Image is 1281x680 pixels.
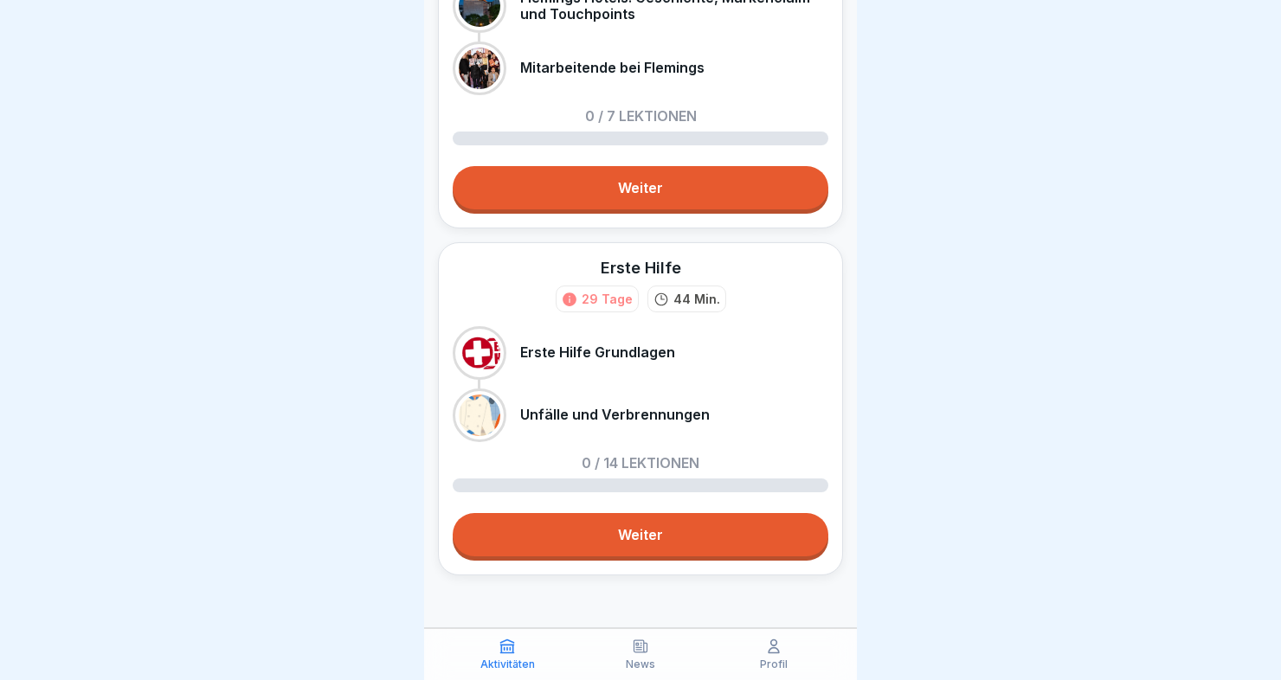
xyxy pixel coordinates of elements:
div: Erste Hilfe [601,257,681,279]
a: Weiter [453,166,828,209]
p: Erste Hilfe Grundlagen [520,344,675,361]
p: 44 Min. [673,290,720,308]
p: Unfälle und Verbrennungen [520,407,710,423]
div: 29 Tage [582,290,633,308]
p: 0 / 14 Lektionen [582,456,699,470]
a: Weiter [453,513,828,556]
p: News [626,658,655,670]
p: Aktivitäten [480,658,535,670]
p: Mitarbeitende bei Flemings [520,60,705,76]
p: 0 / 7 Lektionen [585,109,697,123]
p: Profil [760,658,788,670]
